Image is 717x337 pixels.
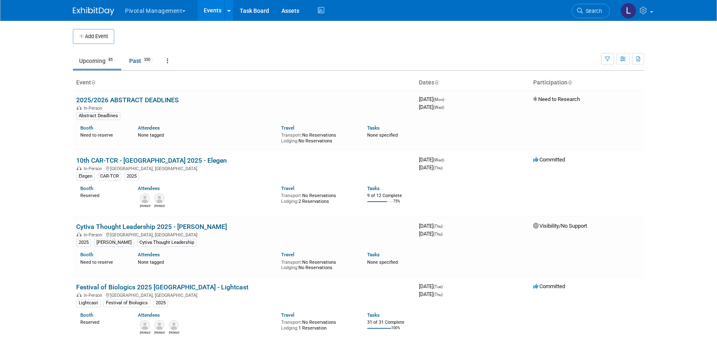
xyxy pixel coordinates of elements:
[154,320,164,330] img: Carrie Maynard
[367,260,398,265] span: None specified
[76,96,179,104] a: 2025/2026 ABSTRACT DEADLINES
[154,203,165,208] div: Nicholas McGlincy
[98,173,121,180] div: CAR-TCR
[433,105,444,110] span: (Wed)
[154,330,165,335] div: Carrie Maynard
[572,4,610,18] a: Search
[80,252,93,258] a: Booth
[367,193,412,199] div: 9 of 12 Complete
[80,191,125,199] div: Reserved
[106,57,115,63] span: 85
[533,283,565,289] span: Committed
[391,326,400,337] td: 100%
[533,223,587,229] span: Visibility/No Support
[123,53,159,69] a: Past350
[433,97,444,102] span: (Mon)
[84,232,105,238] span: In-Person
[140,193,150,203] img: Connor Wies
[80,125,93,131] a: Booth
[530,76,644,90] th: Participation
[153,299,168,307] div: 2025
[419,96,447,102] span: [DATE]
[445,156,447,163] span: -
[281,252,294,258] a: Travel
[281,131,355,144] div: No Reservations No Reservations
[77,166,82,170] img: In-Person Event
[419,291,443,297] span: [DATE]
[154,193,164,203] img: Nicholas McGlincy
[84,166,105,171] span: In-Person
[434,79,438,86] a: Sort by Start Date
[281,185,294,191] a: Travel
[138,252,160,258] a: Attendees
[76,156,227,164] a: 10th CAR-TCR - [GEOGRAPHIC_DATA] 2025 - Elegen
[137,239,197,246] div: Cytiva Thought Leadership
[533,156,565,163] span: Committed
[73,7,114,15] img: ExhibitDay
[583,8,602,14] span: Search
[169,330,179,335] div: Megan Gottlieb
[367,132,398,138] span: None specified
[393,199,400,210] td: 75%
[281,138,298,144] span: Lodging:
[433,224,443,229] span: (Thu)
[281,325,298,331] span: Lodging:
[76,112,120,120] div: Abstract Deadlines
[73,53,121,69] a: Upcoming85
[80,185,93,191] a: Booth
[138,131,275,138] div: None tagged
[281,320,302,325] span: Transport:
[433,158,444,162] span: (Wed)
[367,252,380,258] a: Tasks
[76,299,101,307] div: Lightcast
[367,320,412,325] div: 31 of 31 Complete
[76,223,227,231] a: Cytiva Thought Leadership 2025 - [PERSON_NAME]
[169,320,179,330] img: Megan Gottlieb
[140,320,150,330] img: Scott Brouilette
[76,283,248,291] a: Festival of Biologics 2025 [GEOGRAPHIC_DATA] - Lightcast
[367,185,380,191] a: Tasks
[138,185,160,191] a: Attendees
[433,292,443,297] span: (Thu)
[140,330,150,335] div: Scott Brouilette
[419,104,444,110] span: [DATE]
[419,231,443,237] span: [DATE]
[76,239,91,246] div: 2025
[80,318,125,325] div: Reserved
[444,223,445,229] span: -
[433,232,443,236] span: (Thu)
[281,318,355,331] div: No Reservations 1 Reservation
[568,79,572,86] a: Sort by Participation Type
[621,3,636,19] img: Leslie Pelton
[445,96,447,102] span: -
[124,173,139,180] div: 2025
[444,283,445,289] span: -
[367,312,380,318] a: Tasks
[433,166,443,170] span: (Thu)
[281,260,302,265] span: Transport:
[281,265,298,270] span: Lodging:
[73,29,114,44] button: Add Event
[80,131,125,138] div: Need to reserve
[281,193,302,198] span: Transport:
[281,199,298,204] span: Lodging:
[419,283,445,289] span: [DATE]
[76,231,412,238] div: [GEOGRAPHIC_DATA], [GEOGRAPHIC_DATA]
[77,293,82,297] img: In-Person Event
[77,232,82,236] img: In-Person Event
[84,106,105,111] span: In-Person
[84,293,105,298] span: In-Person
[367,125,380,131] a: Tasks
[76,173,95,180] div: Elegen
[419,223,445,229] span: [DATE]
[281,191,355,204] div: No Reservations 2 Reservations
[281,132,302,138] span: Transport:
[94,239,134,246] div: [PERSON_NAME]
[76,165,412,171] div: [GEOGRAPHIC_DATA], [GEOGRAPHIC_DATA]
[142,57,153,63] span: 350
[77,106,82,110] img: In-Person Event
[138,125,160,131] a: Attendees
[73,76,416,90] th: Event
[140,203,150,208] div: Connor Wies
[419,164,443,171] span: [DATE]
